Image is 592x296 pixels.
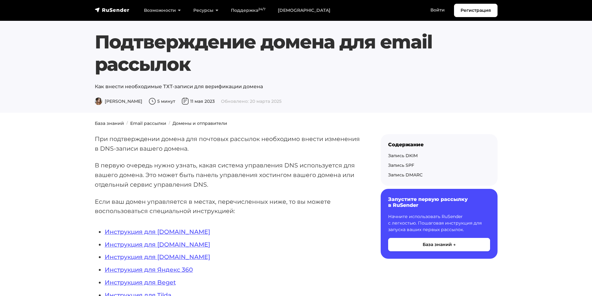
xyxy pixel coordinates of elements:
img: Время чтения [149,98,156,105]
span: Обновлено: 20 марта 2025 [221,98,282,104]
a: Инструкция для [DOMAIN_NAME] [105,241,210,248]
p: Начните использовать RuSender с легкостью. Пошаговая инструкция для запуска ваших первых рассылок. [388,213,490,233]
a: Запись DKIM [388,153,418,158]
a: Ресурсы [187,4,225,17]
button: База знаний → [388,238,490,251]
img: Дата публикации [181,98,189,105]
div: Содержание [388,142,490,148]
span: [PERSON_NAME] [95,98,142,104]
img: RuSender [95,7,130,13]
nav: breadcrumb [91,120,501,127]
p: Как внести необходимые ТХТ-записи для верификации домена [95,83,498,90]
a: Email рассылки [130,121,166,126]
span: 11 мая 2023 [181,98,215,104]
p: Если ваш домен управляется в местах, перечисленных ниже, то вы можете воспользоваться специальной... [95,197,361,216]
a: Инструкция для Яндекс 360 [105,266,193,273]
a: Войти [424,4,451,16]
p: В первую очередь нужно узнать, какая система управления DNS используется для вашего домена. Это м... [95,161,361,189]
a: База знаний [95,121,124,126]
a: Инструкция для Beget [105,279,176,286]
h1: Подтверждение домена для email рассылок [95,31,498,75]
a: Домены и отправители [172,121,227,126]
span: 5 минут [149,98,175,104]
a: [DEMOGRAPHIC_DATA] [272,4,337,17]
a: Возможности [138,4,187,17]
a: Инструкция для [DOMAIN_NAME] [105,228,210,235]
a: Запись SPF [388,162,414,168]
h6: Запустите первую рассылку в RuSender [388,196,490,208]
p: При подтверждении домена для почтовых рассылок необходимо внести изменения в DNS-записи вашего до... [95,134,361,153]
a: Регистрация [454,4,498,17]
a: Запустите первую рассылку в RuSender Начните использовать RuSender с легкостью. Пошаговая инструк... [381,189,498,258]
a: Инструкция для [DOMAIN_NAME] [105,253,210,261]
a: Запись DMARC [388,172,423,178]
sup: 24/7 [258,7,265,11]
a: Поддержка24/7 [225,4,272,17]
